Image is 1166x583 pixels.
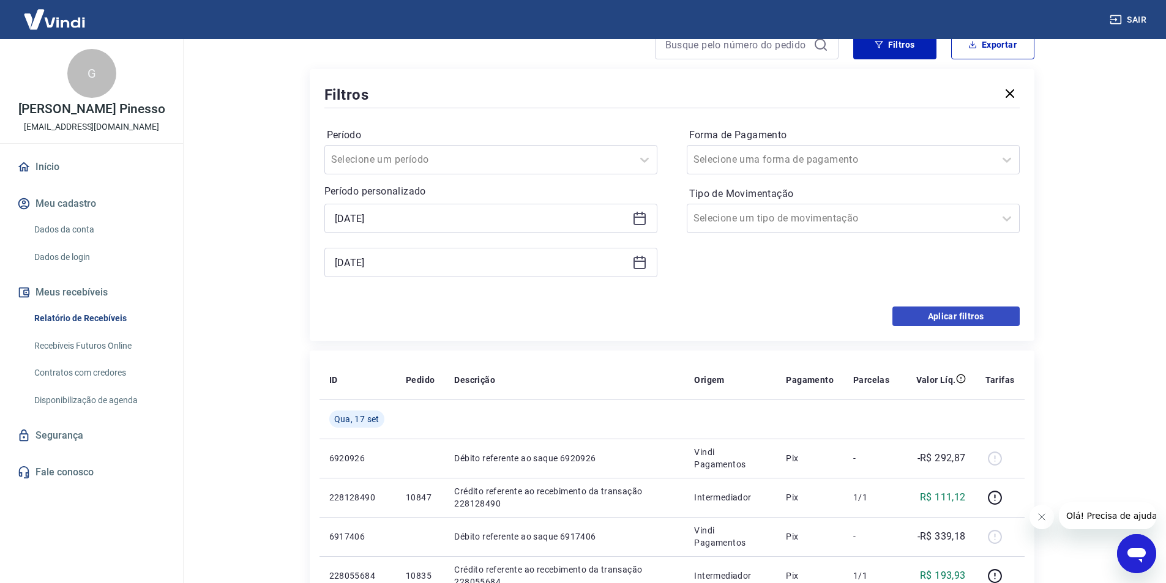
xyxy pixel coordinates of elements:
[694,570,766,582] p: Intermediador
[786,452,834,464] p: Pix
[1117,534,1156,573] iframe: Botão para abrir a janela de mensagens
[853,530,889,543] p: -
[15,1,94,38] img: Vindi
[15,422,168,449] a: Segurança
[335,209,627,228] input: Data inicial
[786,374,834,386] p: Pagamento
[327,128,655,143] label: Período
[786,570,834,582] p: Pix
[29,306,168,331] a: Relatório de Recebíveis
[1030,505,1054,529] iframe: Fechar mensagem
[29,333,168,358] a: Recebíveis Futuros Online
[694,446,766,470] p: Vindi Pagamentos
[15,190,168,217] button: Meu cadastro
[786,491,834,503] p: Pix
[689,187,1017,201] label: Tipo de Movimentação
[29,217,168,242] a: Dados da conta
[15,279,168,306] button: Meus recebíveis
[920,490,966,505] p: R$ 111,12
[920,568,966,583] p: R$ 193,93
[7,9,103,18] span: Olá! Precisa de ajuda?
[329,452,386,464] p: 6920926
[29,360,168,385] a: Contratos com credores
[324,184,657,199] p: Período personalizado
[853,570,889,582] p: 1/1
[665,35,809,54] input: Busque pelo número do pedido
[916,374,956,386] p: Valor Líq.
[24,121,159,133] p: [EMAIL_ADDRESS][DOMAIN_NAME]
[329,570,386,582] p: 228055684
[892,306,1020,326] button: Aplicar filtros
[406,374,435,386] p: Pedido
[454,530,675,543] p: Débito referente ao saque 6917406
[853,491,889,503] p: 1/1
[406,570,435,582] p: 10835
[454,485,675,510] p: Crédito referente ao recebimento da transação 228128490
[29,245,168,270] a: Dados de login
[694,491,766,503] p: Intermediador
[334,413,379,425] span: Qua, 17 set
[853,452,889,464] p: -
[454,374,495,386] p: Descrição
[786,530,834,543] p: Pix
[454,452,675,464] p: Débito referente ao saque 6920926
[406,491,435,503] p: 10847
[694,524,766,549] p: Vindi Pagamentos
[67,49,116,98] div: G
[853,374,889,386] p: Parcelas
[694,374,724,386] p: Origem
[951,30,1034,59] button: Exportar
[917,451,966,466] p: -R$ 292,87
[324,85,370,105] h5: Filtros
[18,103,165,116] p: [PERSON_NAME] Pinesso
[1059,502,1156,529] iframe: Mensagem da empresa
[329,491,386,503] p: 228128490
[985,374,1015,386] p: Tarifas
[689,128,1017,143] label: Forma de Pagamento
[15,459,168,486] a: Fale conosco
[329,530,386,543] p: 6917406
[853,30,936,59] button: Filtros
[329,374,338,386] p: ID
[335,253,627,272] input: Data final
[29,388,168,413] a: Disponibilização de agenda
[917,529,966,544] p: -R$ 339,18
[15,154,168,180] a: Início
[1107,9,1151,31] button: Sair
